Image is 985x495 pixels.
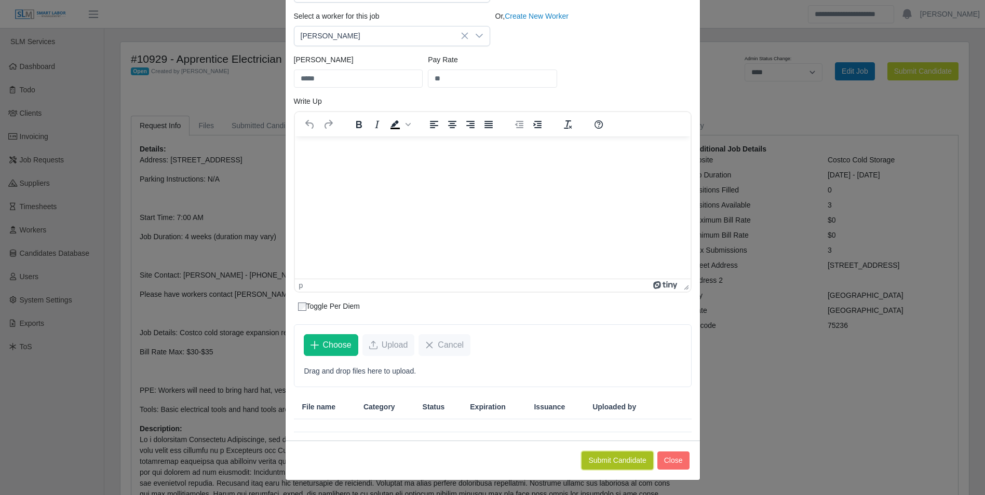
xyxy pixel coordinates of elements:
[304,366,681,377] p: Drag and drop files here to upload.
[480,117,497,132] button: Justify
[653,281,679,290] a: Powered by Tiny
[510,117,528,132] button: Decrease indent
[438,339,464,351] span: Cancel
[592,402,636,412] span: Uploaded by
[428,54,458,65] label: Pay Rate
[294,96,322,107] label: Write Up
[298,302,306,311] input: Toggle Per Diem
[657,451,690,470] button: Close
[323,339,352,351] span: Choose
[299,281,303,290] div: p
[319,117,337,132] button: Redo
[470,402,505,412] span: Expiration
[295,136,691,279] iframe: Rich Text Area
[423,402,445,412] span: Status
[386,117,412,132] div: Background color Black
[443,117,461,132] button: Align center
[294,54,354,65] label: [PERSON_NAME]
[304,334,358,356] button: Choose
[363,402,395,412] span: Category
[493,11,694,46] div: Or,
[680,279,691,292] div: Press the Up and Down arrow keys to resize the editor.
[419,334,470,356] button: Cancel
[294,26,469,46] span: Angel Avila
[559,117,577,132] button: Clear formatting
[382,339,408,351] span: Upload
[582,451,653,470] button: Submit Candidate
[301,117,319,132] button: Undo
[368,117,386,132] button: Italic
[350,117,368,132] button: Bold
[529,117,546,132] button: Increase indent
[302,402,336,412] span: File name
[534,402,565,412] span: Issuance
[362,334,415,356] button: Upload
[425,117,443,132] button: Align left
[462,117,479,132] button: Align right
[298,301,360,312] label: Toggle Per Diem
[590,117,608,132] button: Help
